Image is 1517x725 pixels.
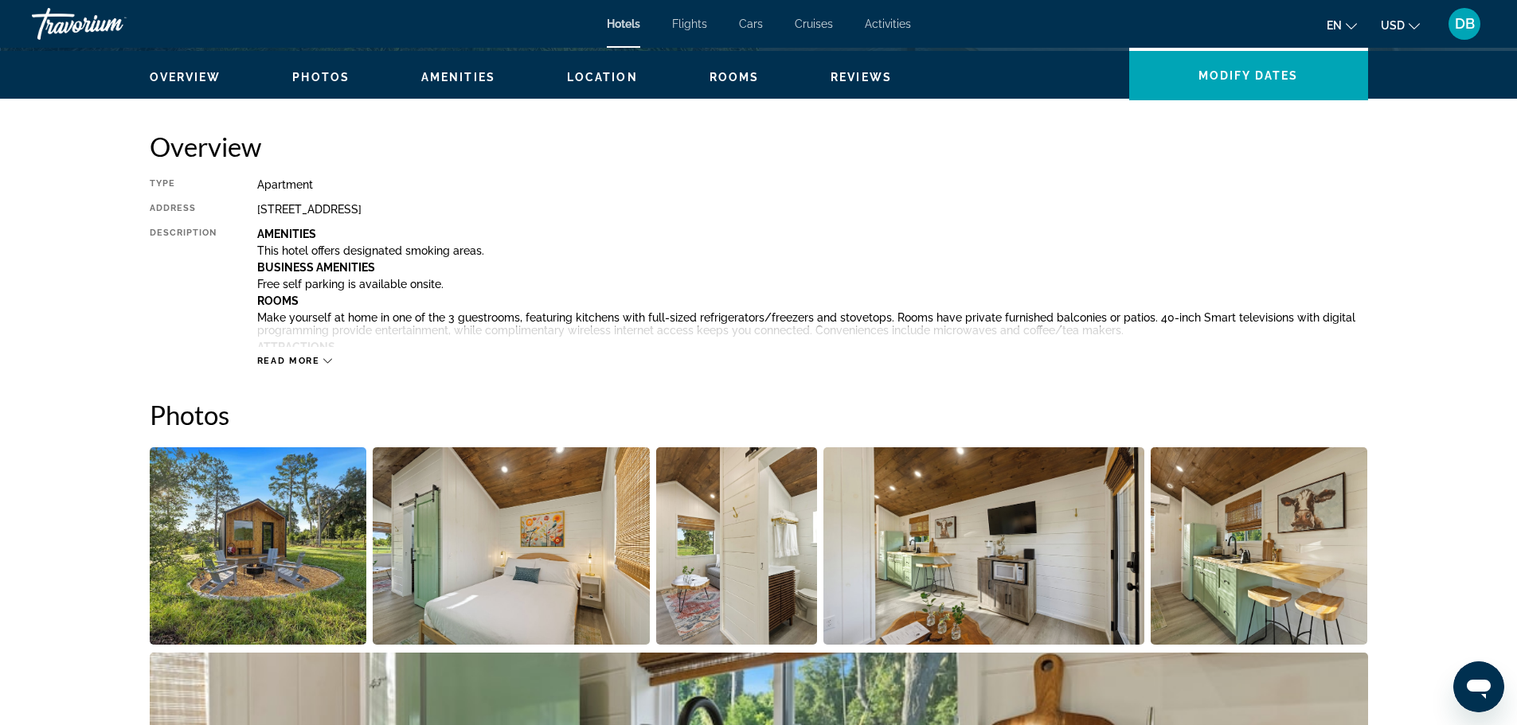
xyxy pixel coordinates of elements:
button: Modify Dates [1129,51,1368,100]
button: Open full-screen image slider [1151,446,1368,645]
span: Photos [292,71,350,84]
h2: Photos [150,399,1368,431]
button: Location [567,70,638,84]
h2: Overview [150,131,1368,162]
p: Free self parking is available onsite. [257,278,1368,290]
button: Change currency [1381,14,1420,37]
span: Rooms [710,71,760,84]
span: Location [567,71,638,84]
span: Read more [257,356,320,366]
p: This hotel offers designated smoking areas. [257,244,1368,257]
b: Rooms [257,294,299,307]
span: Amenities [421,71,495,84]
b: Business Amenities [257,261,375,274]
div: [STREET_ADDRESS] [257,203,1368,216]
span: Modify Dates [1198,69,1298,82]
div: Description [150,228,217,347]
button: Rooms [710,70,760,84]
a: Hotels [607,18,640,30]
button: User Menu [1444,7,1485,41]
a: Cars [739,18,763,30]
button: Open full-screen image slider [656,446,818,645]
b: Amenities [257,228,316,240]
button: Overview [150,70,221,84]
a: Cruises [795,18,833,30]
span: DB [1455,16,1475,32]
iframe: Button to launch messaging window [1453,661,1504,712]
button: Open full-screen image slider [823,446,1144,645]
div: Apartment [257,178,1368,191]
span: Overview [150,71,221,84]
span: en [1327,19,1342,32]
p: Make yourself at home in one of the 3 guestrooms, featuring kitchens with full-sized refrigerator... [257,311,1368,337]
span: USD [1381,19,1405,32]
button: Open full-screen image slider [373,446,650,645]
div: Type [150,178,217,191]
button: Amenities [421,70,495,84]
button: Reviews [831,70,892,84]
button: Change language [1327,14,1357,37]
div: Address [150,203,217,216]
a: Flights [672,18,707,30]
button: Read more [257,355,333,367]
button: Open full-screen image slider [150,446,367,645]
a: Travorium [32,3,191,45]
button: Photos [292,70,350,84]
span: Reviews [831,71,892,84]
a: Activities [865,18,911,30]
